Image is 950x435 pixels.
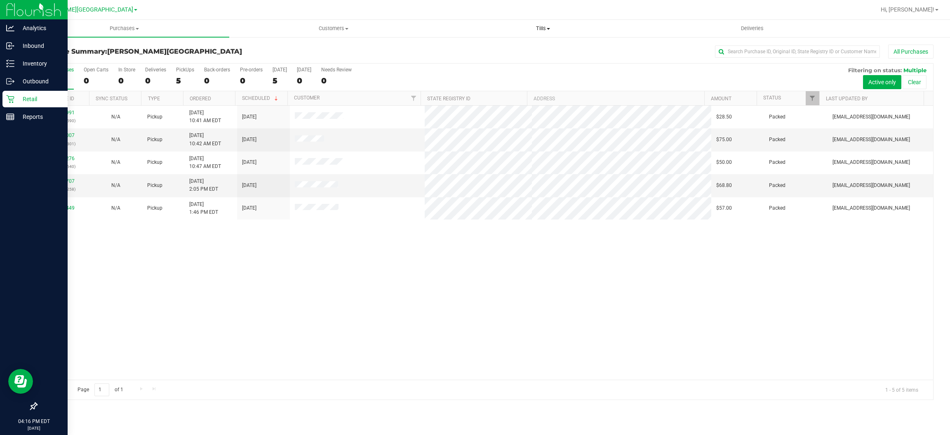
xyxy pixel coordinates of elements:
[321,67,352,73] div: Needs Review
[806,91,819,105] a: Filter
[111,113,120,121] button: N/A
[14,59,64,69] p: Inventory
[111,114,120,120] span: Not Applicable
[769,136,785,144] span: Packed
[145,76,166,85] div: 0
[176,76,194,85] div: 5
[832,113,910,121] span: [EMAIL_ADDRESS][DOMAIN_NAME]
[6,59,14,68] inline-svg: Inventory
[8,369,33,394] iframe: Resource center
[6,77,14,85] inline-svg: Outbound
[147,204,162,212] span: Pickup
[273,76,287,85] div: 5
[14,112,64,122] p: Reports
[730,25,775,32] span: Deliveries
[240,76,263,85] div: 0
[148,96,160,102] a: Type
[145,67,166,73] div: Deliveries
[297,76,311,85] div: 0
[716,182,732,189] span: $68.80
[14,76,64,86] p: Outbound
[321,76,352,85] div: 0
[769,113,785,121] span: Packed
[903,75,926,89] button: Clear
[832,158,910,166] span: [EMAIL_ADDRESS][DOMAIN_NAME]
[769,158,785,166] span: Packed
[242,113,256,121] span: [DATE]
[147,136,162,144] span: Pickup
[294,95,320,101] a: Customer
[427,96,470,102] a: State Registry ID
[147,182,162,189] span: Pickup
[84,67,108,73] div: Open Carts
[648,20,857,37] a: Deliveries
[111,158,120,166] button: N/A
[407,91,421,105] a: Filter
[888,45,934,59] button: All Purchases
[716,158,732,166] span: $50.00
[189,109,221,125] span: [DATE] 10:41 AM EDT
[240,67,263,73] div: Pre-orders
[769,182,785,189] span: Packed
[716,113,732,121] span: $28.50
[96,96,127,102] a: Sync Status
[4,418,64,425] p: 04:16 PM EDT
[242,158,256,166] span: [DATE]
[111,182,120,189] button: N/A
[527,91,704,106] th: Address
[189,132,221,147] span: [DATE] 10:42 AM EDT
[4,425,64,431] p: [DATE]
[94,383,109,396] input: 1
[111,136,120,144] button: N/A
[879,383,925,396] span: 1 - 5 of 5 items
[189,155,221,170] span: [DATE] 10:47 AM EDT
[147,113,162,121] span: Pickup
[107,47,242,55] span: [PERSON_NAME][GEOGRAPHIC_DATA]
[6,95,14,103] inline-svg: Retail
[242,204,256,212] span: [DATE]
[297,67,311,73] div: [DATE]
[242,95,280,101] a: Scheduled
[6,24,14,32] inline-svg: Analytics
[111,205,120,211] span: Not Applicable
[36,48,335,55] h3: Purchase Summary:
[204,67,230,73] div: Back-orders
[147,158,162,166] span: Pickup
[716,204,732,212] span: $57.00
[189,177,218,193] span: [DATE] 2:05 PM EDT
[6,42,14,50] inline-svg: Inbound
[111,137,120,142] span: Not Applicable
[118,67,135,73] div: In Store
[118,76,135,85] div: 0
[111,182,120,188] span: Not Applicable
[715,45,880,58] input: Search Purchase ID, Original ID, State Registry ID or Customer Name...
[71,383,130,396] span: Page of 1
[20,25,229,32] span: Purchases
[230,25,438,32] span: Customers
[14,94,64,104] p: Retail
[832,136,910,144] span: [EMAIL_ADDRESS][DOMAIN_NAME]
[439,25,647,32] span: Tills
[881,6,934,13] span: Hi, [PERSON_NAME]!
[763,95,781,101] a: Status
[204,76,230,85] div: 0
[14,41,64,51] p: Inbound
[31,6,133,13] span: [PERSON_NAME][GEOGRAPHIC_DATA]
[848,67,902,73] span: Filtering on status:
[438,20,648,37] a: Tills
[273,67,287,73] div: [DATE]
[6,113,14,121] inline-svg: Reports
[903,67,926,73] span: Multiple
[14,23,64,33] p: Analytics
[111,204,120,212] button: N/A
[190,96,211,102] a: Ordered
[229,20,439,37] a: Customers
[769,204,785,212] span: Packed
[832,182,910,189] span: [EMAIL_ADDRESS][DOMAIN_NAME]
[84,76,108,85] div: 0
[189,201,218,216] span: [DATE] 1:46 PM EDT
[20,20,229,37] a: Purchases
[716,136,732,144] span: $75.00
[711,96,731,102] a: Amount
[826,96,868,102] a: Last Updated By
